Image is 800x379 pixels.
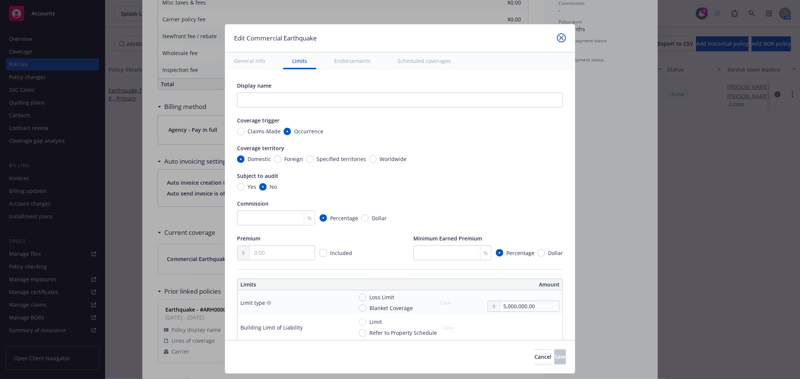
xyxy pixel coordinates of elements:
[359,294,366,301] input: Loss Limit
[240,299,265,307] div: Limit type
[369,329,437,337] span: Refer to Property Schedule
[534,353,551,360] span: Cancel
[274,155,281,163] input: Foreign
[369,318,382,326] span: Limit
[237,117,279,124] span: Coverage trigger
[237,155,245,163] input: Domestic
[284,155,303,163] span: Foreign
[237,128,245,135] input: Claims-Made
[500,301,559,312] input: 0.00
[306,155,314,163] input: Specified territories
[496,249,503,257] input: Percentage
[294,127,323,135] span: Occurrence
[372,214,387,222] span: Dollar
[359,329,366,337] input: Refer to Property Schedule
[380,155,407,163] span: Worldwide
[359,318,366,326] input: Limit
[234,33,317,43] h1: Edit Commercial Earthquake
[330,214,358,222] span: Percentage
[369,293,394,301] span: Loss Limit
[320,214,327,222] input: Percentage
[237,145,284,152] span: Coverage territory
[259,183,267,191] input: No
[284,128,291,135] input: Occurrence
[403,279,563,290] th: Amount
[250,246,315,260] input: 0.00
[325,52,380,69] button: Endorsements
[283,52,316,69] button: Limits
[225,52,274,69] button: General info
[237,183,245,191] input: Yes
[270,183,277,191] span: No
[369,155,377,163] input: Worldwide
[506,249,534,257] span: Percentage
[369,304,413,312] span: Blanket Coverage
[317,155,366,163] span: Specified territories
[389,52,460,69] button: Scheduled coverages
[359,304,366,312] input: Blanket Coverage
[240,324,303,331] div: Building Limit of Liability
[307,214,312,222] span: %
[237,279,368,290] th: Limits
[361,214,369,222] input: Dollar
[237,200,269,207] span: Commission
[534,349,551,364] button: Cancel
[237,172,278,179] span: Subject to audit
[248,183,256,191] span: Yes
[483,249,488,257] span: %
[248,127,281,135] span: Claims-Made
[248,155,271,163] span: Domestic
[330,249,352,257] span: Included
[237,235,260,242] span: Premium
[237,82,272,89] span: Display name
[413,235,482,242] span: Minimum Earned Premium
